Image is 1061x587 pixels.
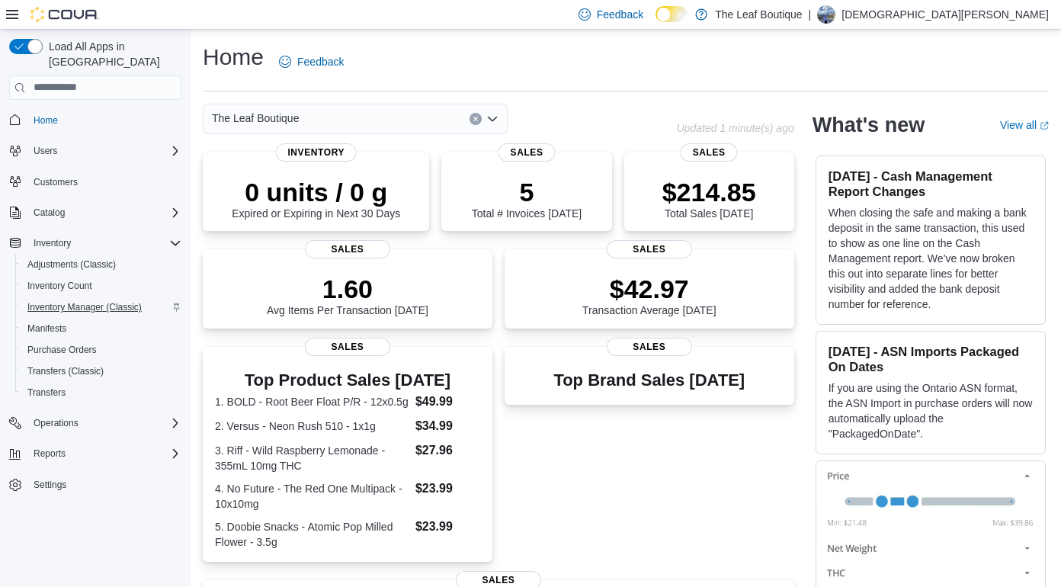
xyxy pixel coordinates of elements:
[1000,119,1049,131] a: View allExternal link
[3,412,188,434] button: Operations
[21,319,181,338] span: Manifests
[34,417,79,429] span: Operations
[232,177,400,220] div: Expired or Expiring in Next 30 Days
[3,171,188,193] button: Customers
[3,473,188,496] button: Settings
[27,414,85,432] button: Operations
[415,393,480,411] dd: $49.99
[21,255,122,274] a: Adjustments (Classic)
[3,233,188,254] button: Inventory
[27,280,92,292] span: Inventory Count
[15,254,188,275] button: Adjustments (Classic)
[415,480,480,498] dd: $23.99
[275,143,357,162] span: Inventory
[212,109,299,127] span: The Leaf Boutique
[27,142,181,160] span: Users
[3,202,188,223] button: Catalog
[27,234,181,252] span: Inventory
[15,382,188,403] button: Transfers
[1040,121,1049,130] svg: External link
[34,447,66,460] span: Reports
[607,240,692,258] span: Sales
[3,109,188,131] button: Home
[215,371,480,390] h3: Top Product Sales [DATE]
[27,365,104,377] span: Transfers (Classic)
[472,177,582,220] div: Total # Invoices [DATE]
[27,111,64,130] a: Home
[27,414,181,432] span: Operations
[43,39,181,69] span: Load All Apps in [GEOGRAPHIC_DATA]
[21,255,181,274] span: Adjustments (Classic)
[27,444,181,463] span: Reports
[662,177,756,220] div: Total Sales [DATE]
[3,140,188,162] button: Users
[582,274,716,316] div: Transaction Average [DATE]
[215,519,409,550] dt: 5. Doobie Snacks - Atomic Pop Milled Flower - 3.5g
[27,301,142,313] span: Inventory Manager (Classic)
[27,444,72,463] button: Reports
[597,7,643,22] span: Feedback
[215,481,409,512] dt: 4. No Future - The Red One Multipack - 10x10mg
[9,103,181,536] nav: Complex example
[813,113,925,137] h2: What's new
[27,322,66,335] span: Manifests
[215,419,409,434] dt: 2. Versus - Neon Rush 510 - 1x1g
[15,275,188,297] button: Inventory Count
[809,5,812,24] p: |
[21,298,148,316] a: Inventory Manager (Classic)
[582,274,716,304] p: $42.97
[267,274,428,304] p: 1.60
[34,479,66,491] span: Settings
[817,5,835,24] div: Christian Kardash
[553,371,745,390] h3: Top Brand Sales [DATE]
[677,122,794,134] p: Updated 1 minute(s) ago
[662,177,756,207] p: $214.85
[498,143,556,162] span: Sales
[34,114,58,127] span: Home
[15,318,188,339] button: Manifests
[297,54,344,69] span: Feedback
[34,207,65,219] span: Catalog
[27,142,63,160] button: Users
[21,383,72,402] a: Transfers
[203,42,264,72] h1: Home
[21,383,181,402] span: Transfers
[27,344,97,356] span: Purchase Orders
[715,5,802,24] p: The Leaf Boutique
[415,417,480,435] dd: $34.99
[27,475,181,494] span: Settings
[829,344,1033,374] h3: [DATE] - ASN Imports Packaged On Dates
[415,518,480,536] dd: $23.99
[215,394,409,409] dt: 1. BOLD - Root Beer Float P/R - 12x0.5g
[415,441,480,460] dd: $27.96
[21,319,72,338] a: Manifests
[21,341,181,359] span: Purchase Orders
[21,277,181,295] span: Inventory Count
[27,387,66,399] span: Transfers
[267,274,428,316] div: Avg Items Per Transaction [DATE]
[305,240,390,258] span: Sales
[27,172,181,191] span: Customers
[841,5,1049,24] p: [DEMOGRAPHIC_DATA][PERSON_NAME]
[829,380,1033,441] p: If you are using the Ontario ASN format, the ASN Import in purchase orders will now automatically...
[21,298,181,316] span: Inventory Manager (Classic)
[607,338,692,356] span: Sales
[34,176,78,188] span: Customers
[15,361,188,382] button: Transfers (Classic)
[27,234,77,252] button: Inventory
[21,277,98,295] a: Inventory Count
[27,258,116,271] span: Adjustments (Classic)
[21,362,110,380] a: Transfers (Classic)
[30,7,99,22] img: Cova
[472,177,582,207] p: 5
[305,338,390,356] span: Sales
[27,204,181,222] span: Catalog
[15,297,188,318] button: Inventory Manager (Classic)
[21,341,103,359] a: Purchase Orders
[273,47,350,77] a: Feedback
[27,111,181,130] span: Home
[829,205,1033,312] p: When closing the safe and making a bank deposit in the same transaction, this used to show as one...
[470,113,482,125] button: Clear input
[656,6,688,22] input: Dark Mode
